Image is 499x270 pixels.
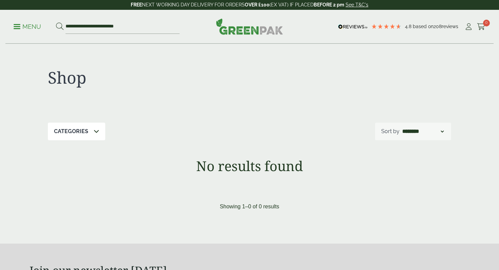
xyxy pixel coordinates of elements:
[220,203,279,211] p: Showing 1–0 of 0 results
[14,23,41,31] p: Menu
[346,2,368,7] a: See T&C's
[433,24,442,29] span: 208
[442,24,458,29] span: reviews
[477,22,485,32] a: 0
[401,127,445,136] select: Shop order
[464,23,473,30] i: My Account
[381,127,400,136] p: Sort by
[314,2,344,7] strong: BEFORE 2 pm
[245,2,270,7] strong: OVER £100
[131,2,142,7] strong: FREE
[216,18,283,35] img: GreenPak Supplies
[338,24,368,29] img: REVIEWS.io
[54,127,88,136] p: Categories
[30,158,469,174] h1: No results found
[413,24,433,29] span: Based on
[14,23,41,29] a: Menu
[477,23,485,30] i: Cart
[405,24,413,29] span: 4.8
[48,68,249,87] h1: Shop
[483,20,490,26] span: 0
[371,23,402,29] div: 4.79 Stars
